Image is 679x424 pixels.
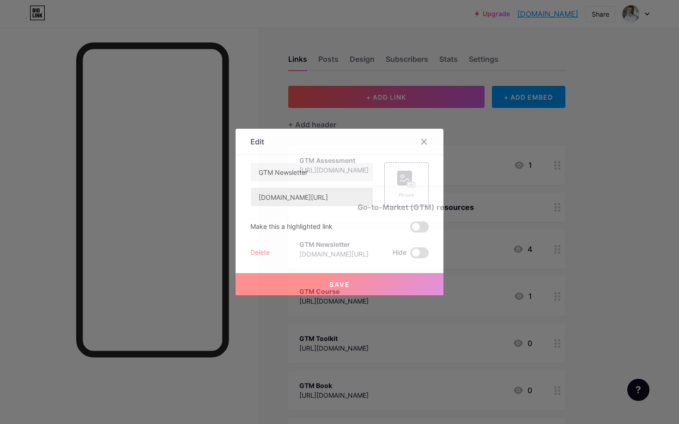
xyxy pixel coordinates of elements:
div: Delete [250,247,270,258]
div: Picture [397,191,416,198]
span: Hide [393,247,406,258]
input: URL [251,188,373,206]
div: Make this a highlighted link [250,221,333,233]
div: Edit [250,136,264,147]
span: Save [329,281,350,288]
input: Title [251,163,373,181]
button: Save [236,273,443,295]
